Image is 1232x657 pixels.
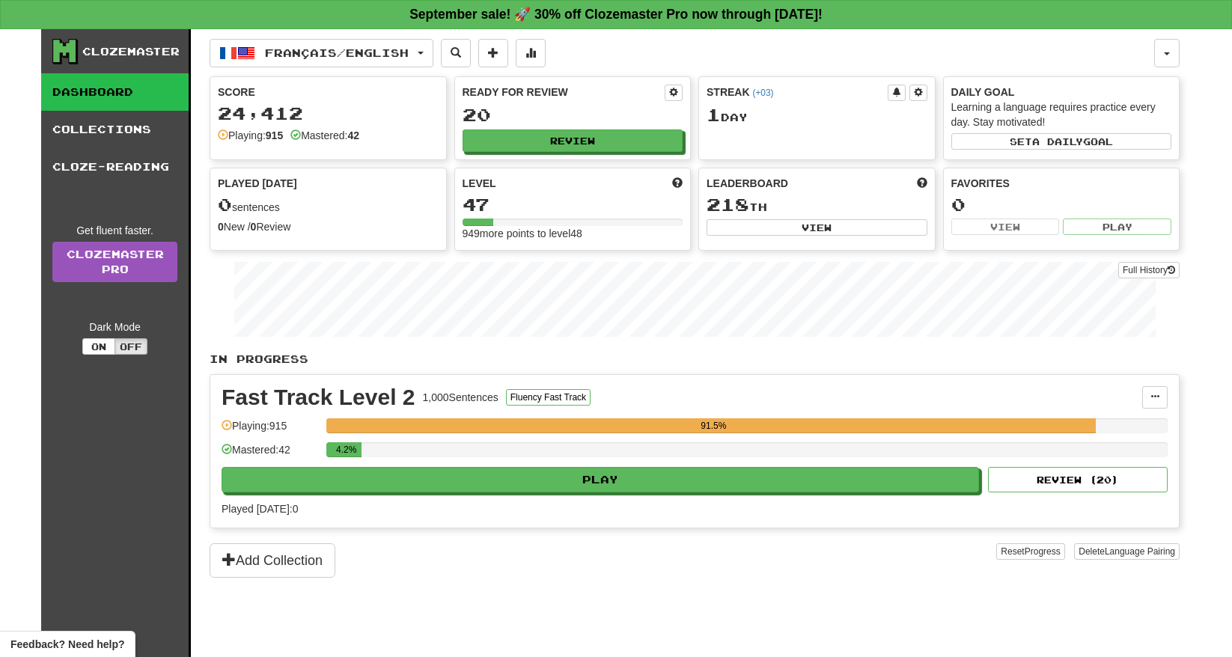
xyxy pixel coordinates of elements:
[1025,546,1061,557] span: Progress
[218,176,297,191] span: Played [DATE]
[222,467,979,492] button: Play
[265,46,409,59] span: Français / English
[707,194,749,215] span: 218
[1063,219,1171,235] button: Play
[951,100,1172,129] div: Learning a language requires practice every day. Stay motivated!
[951,176,1172,191] div: Favorites
[41,73,189,111] a: Dashboard
[10,637,124,652] span: Open feedback widget
[222,442,319,467] div: Mastered: 42
[82,338,115,355] button: On
[988,467,1168,492] button: Review (20)
[516,39,546,67] button: More stats
[707,106,927,125] div: Day
[52,223,177,238] div: Get fluent faster.
[347,129,359,141] strong: 42
[478,39,508,67] button: Add sentence to collection
[52,320,177,334] div: Dark Mode
[331,442,362,457] div: 4.2%
[82,44,180,59] div: Clozemaster
[951,195,1172,214] div: 0
[752,88,773,98] a: (+03)
[52,242,177,282] a: ClozemasterPro
[707,85,888,100] div: Streak
[463,226,683,241] div: 949 more points to level 48
[463,85,665,100] div: Ready for Review
[996,543,1064,560] button: ResetProgress
[115,338,147,355] button: Off
[423,390,498,405] div: 1,000 Sentences
[218,219,439,234] div: New / Review
[218,221,224,233] strong: 0
[290,128,359,143] div: Mastered:
[951,133,1172,150] button: Seta dailygoal
[951,85,1172,100] div: Daily Goal
[506,389,591,406] button: Fluency Fast Track
[463,176,496,191] span: Level
[41,111,189,148] a: Collections
[218,85,439,100] div: Score
[218,194,232,215] span: 0
[210,543,335,578] button: Add Collection
[409,7,823,22] strong: September sale! 🚀 30% off Clozemaster Pro now through [DATE]!
[222,418,319,443] div: Playing: 915
[1032,136,1083,147] span: a daily
[266,129,283,141] strong: 915
[218,128,283,143] div: Playing:
[218,104,439,123] div: 24,412
[210,352,1180,367] p: In Progress
[951,219,1060,235] button: View
[1074,543,1180,560] button: DeleteLanguage Pairing
[41,148,189,186] a: Cloze-Reading
[707,176,788,191] span: Leaderboard
[210,39,433,67] button: Français/English
[222,386,415,409] div: Fast Track Level 2
[218,195,439,215] div: sentences
[463,129,683,152] button: Review
[441,39,471,67] button: Search sentences
[222,503,298,515] span: Played [DATE]: 0
[1105,546,1175,557] span: Language Pairing
[707,104,721,125] span: 1
[463,106,683,124] div: 20
[331,418,1096,433] div: 91.5%
[1118,262,1180,278] button: Full History
[672,176,683,191] span: Score more points to level up
[251,221,257,233] strong: 0
[463,195,683,214] div: 47
[707,219,927,236] button: View
[917,176,927,191] span: This week in points, UTC
[707,195,927,215] div: th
